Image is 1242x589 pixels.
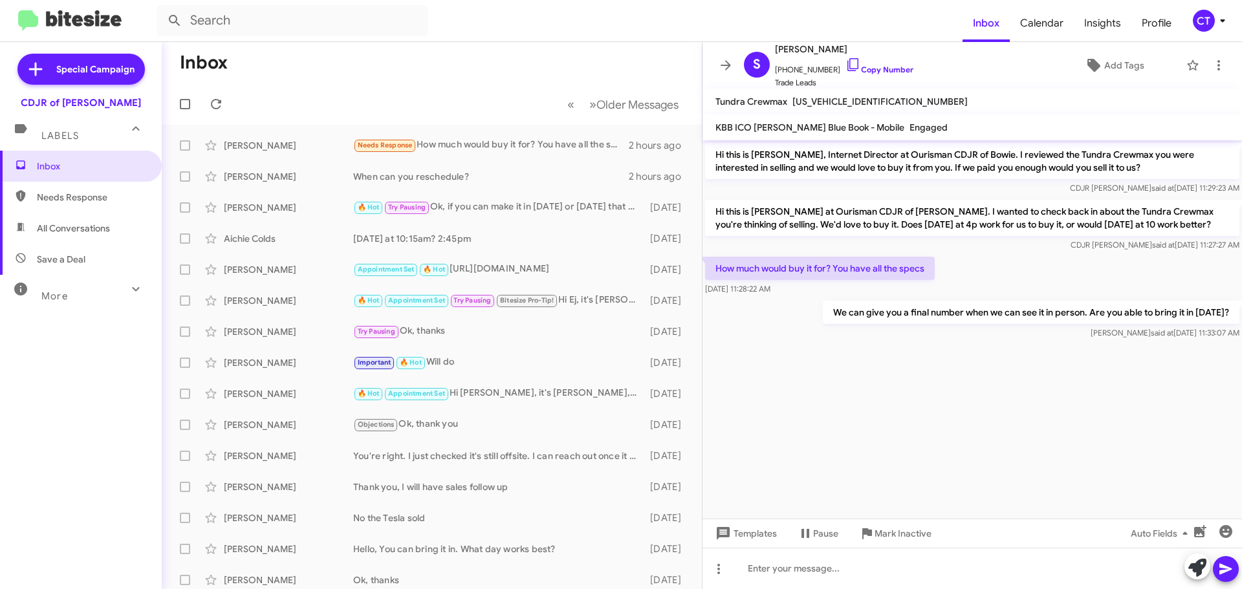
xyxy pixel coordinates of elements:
div: 2 hours ago [629,139,692,152]
button: Pause [787,522,849,545]
span: [DATE] 11:28:22 AM [705,284,770,294]
span: Try Pausing [358,327,395,336]
div: [DATE] [644,511,692,524]
div: [PERSON_NAME] [224,480,353,493]
span: More [41,290,68,302]
button: Next [582,91,686,118]
a: Profile [1131,5,1182,42]
div: [DATE] at 10:15am? 2:45pm [353,232,644,245]
div: [DATE] [644,542,692,555]
span: [PHONE_NUMBER] [775,57,913,76]
span: 🔥 Hot [358,296,380,305]
div: [DATE] [644,294,692,307]
a: Inbox [963,5,1010,42]
span: Needs Response [37,191,147,204]
span: CDJR [PERSON_NAME] [DATE] 11:27:27 AM [1071,240,1239,250]
div: [DATE] [644,325,692,338]
div: [PERSON_NAME] [224,449,353,462]
div: [URL][DOMAIN_NAME] [353,262,644,277]
span: Appointment Set [388,389,445,398]
span: Add Tags [1104,54,1144,77]
div: You're right. I just checked it's still offsite. I can reach out once it lands. [353,449,644,462]
p: How much would buy it for? You have all the specs [705,257,935,280]
div: [PERSON_NAME] [224,387,353,400]
span: CDJR [PERSON_NAME] [DATE] 11:29:23 AM [1070,183,1239,193]
p: Hi this is [PERSON_NAME] at Ourisman CDJR of [PERSON_NAME]. I wanted to check back in about the T... [705,200,1239,236]
div: CDJR of [PERSON_NAME] [21,96,141,109]
a: Special Campaign [17,54,145,85]
span: said at [1151,328,1173,337]
a: Calendar [1010,5,1074,42]
h1: Inbox [180,52,228,73]
span: 🔥 Hot [400,358,422,367]
span: Tundra Crewmax [715,96,787,107]
div: 2 hours ago [629,170,692,183]
span: [PERSON_NAME] [775,41,913,57]
span: 🔥 Hot [358,389,380,398]
span: Older Messages [596,98,679,112]
span: Appointment Set [358,265,415,273]
span: Trade Leads [775,76,913,89]
div: [DATE] [644,387,692,400]
div: Hi [PERSON_NAME], it's [PERSON_NAME], Internet Director at Ourisman CDJR of [PERSON_NAME]. Just g... [353,386,644,401]
div: How much would buy it for? You have all the specs [353,138,629,153]
button: CT [1182,10,1228,32]
span: said at [1151,183,1174,193]
p: We can give you a final number when we can see it in person. Are you able to bring it in [DATE]? [823,301,1239,324]
button: Auto Fields [1120,522,1203,545]
span: Try Pausing [453,296,491,305]
div: [DATE] [644,418,692,431]
span: Objections [358,420,395,429]
div: Hi Ej, it's [PERSON_NAME], Internet Director at Ourisman CDJR of [PERSON_NAME]. Just going throug... [353,293,644,308]
div: [PERSON_NAME] [224,201,353,214]
span: [US_VEHICLE_IDENTIFICATION_NUMBER] [792,96,968,107]
div: Ok, thanks [353,324,644,339]
div: [PERSON_NAME] [224,418,353,431]
span: Needs Response [358,141,413,149]
div: [PERSON_NAME] [224,573,353,586]
div: Ok, thank you [353,417,644,432]
div: [DATE] [644,201,692,214]
a: Insights [1074,5,1131,42]
div: Ok, if you can make it in [DATE] or [DATE] that works too [353,200,644,215]
span: Appointment Set [388,296,445,305]
div: [DATE] [644,480,692,493]
div: [DATE] [644,573,692,586]
span: S [753,54,761,75]
span: Special Campaign [56,63,135,76]
span: [PERSON_NAME] [DATE] 11:33:07 AM [1091,328,1239,337]
div: [PERSON_NAME] [224,356,353,369]
span: Templates [713,522,777,545]
span: Auto Fields [1131,522,1193,545]
span: 🔥 Hot [358,203,380,211]
div: [DATE] [644,263,692,276]
button: Mark Inactive [849,522,942,545]
span: Mark Inactive [875,522,931,545]
nav: Page navigation example [560,91,686,118]
span: KBB ICO [PERSON_NAME] Blue Book - Mobile [715,122,904,133]
span: Important [358,358,391,367]
span: 🔥 Hot [423,265,445,273]
span: » [589,96,596,112]
div: Ok, thanks [353,573,644,586]
div: When can you reschedule? [353,170,629,183]
div: [DATE] [644,356,692,369]
span: Labels [41,130,79,142]
div: Will do [353,355,644,370]
button: Templates [703,522,787,545]
div: [PERSON_NAME] [224,325,353,338]
div: Hello, You can bring it in. What day works best? [353,542,644,555]
span: All Conversations [37,222,110,235]
div: [PERSON_NAME] [224,263,353,276]
div: [PERSON_NAME] [224,170,353,183]
button: Previous [560,91,582,118]
span: « [567,96,574,112]
div: [PERSON_NAME] [224,511,353,524]
div: No the Tesla sold [353,511,644,524]
span: Try Pausing [388,203,426,211]
span: Bitesize Pro-Tip! [500,296,554,305]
